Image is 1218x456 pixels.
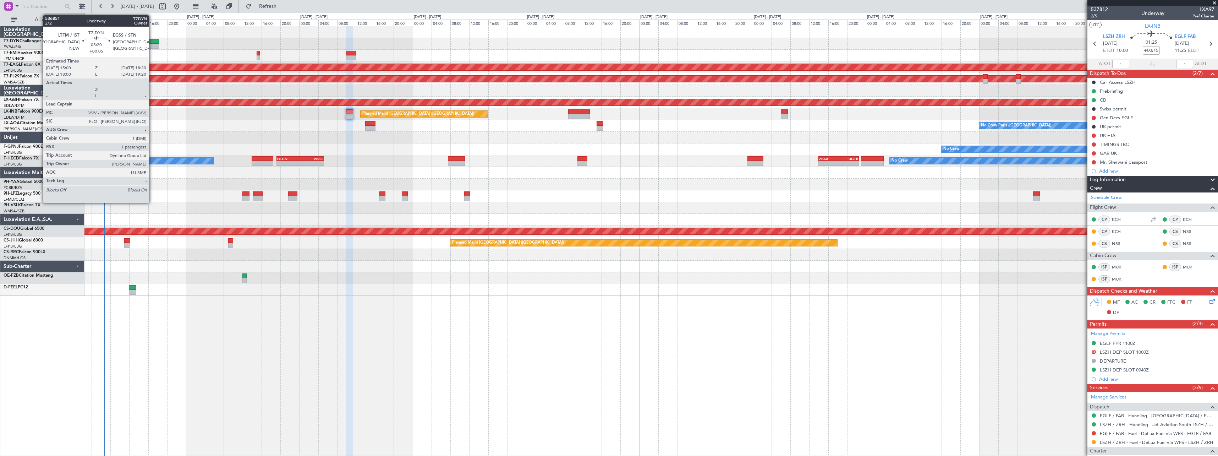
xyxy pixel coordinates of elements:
div: 16:00 [488,20,507,26]
div: 16:00 [942,20,960,26]
div: 00:00 [639,20,658,26]
div: 08:00 [110,20,129,26]
div: 20:00 [167,20,186,26]
button: UTC [1089,22,1102,28]
div: TIMINGS TBC [1100,141,1129,147]
a: OE-FZBCitation Mustang [4,273,53,278]
a: T7-PJ29Falcon 7X [4,74,39,78]
div: UGTB [839,157,858,161]
a: MUK [1183,264,1199,270]
div: - [277,161,300,165]
span: ATOT [1099,60,1110,67]
div: [DATE] - [DATE] [867,14,894,20]
div: 00:00 [186,20,205,26]
a: D-FEELPC12 [4,285,28,289]
a: LFPB/LBG [4,150,22,155]
div: 08:00 [904,20,923,26]
div: UK ETA [1100,132,1115,139]
span: ELDT [1188,47,1199,54]
span: ALDT [1195,60,1207,67]
a: LFMD/CEQ [4,197,24,202]
div: 20:00 [847,20,866,26]
span: D-FEEL [4,285,18,289]
div: 12:00 [129,20,148,26]
a: EGLF / FAB - Fuel - DeLux Fuel via WFS - EGLF / FAB [1100,430,1211,436]
div: 08:00 [1017,20,1036,26]
span: Crew [1090,184,1102,192]
div: Prebriefing [1100,88,1123,94]
div: UK permit [1100,124,1121,130]
div: 00:00 [526,20,545,26]
div: ISP [1169,263,1181,271]
span: 9H-LPZ [4,191,18,196]
a: FCBB/BZV [4,185,22,190]
div: No Crew [943,144,960,154]
span: LX-INB [1145,22,1161,30]
div: 16:00 [262,20,280,26]
div: 04:00 [545,20,564,26]
a: KCH [1183,216,1199,223]
div: 20:00 [1074,20,1093,26]
span: CS-JHH [4,238,19,243]
span: LX-GBH [4,98,19,102]
div: EGLF PPR 1100Z [1100,340,1135,346]
span: T7-EAGL [4,63,21,67]
a: EGLF / FAB - Handling - [GEOGRAPHIC_DATA] / EGLF / FAB [1100,413,1214,419]
div: 00:00 [299,20,318,26]
a: 9H-YAAGlobal 5000 [4,180,44,184]
a: MUK [1112,276,1128,282]
a: LFPB/LBG [4,244,22,249]
span: Charter [1090,447,1107,455]
div: 16:00 [375,20,394,26]
span: EGLF FAB [1175,33,1196,40]
div: 16:00 [1055,20,1074,26]
div: Planned Maint [GEOGRAPHIC_DATA] ([GEOGRAPHIC_DATA]) [452,238,564,248]
span: FP [1187,299,1192,306]
a: LX-INBFalcon 900EX EASy II [4,109,60,114]
a: F-GPNJFalcon 900EX [4,145,46,149]
span: T7-PJ29 [4,74,20,78]
a: LX-AOACitation Mustang [4,121,54,125]
div: 08:00 [564,20,583,26]
a: NSS [1183,228,1199,235]
a: WMSA/SZB [4,80,24,85]
div: [DATE] - [DATE] [414,14,441,20]
span: (3/6) [1192,384,1203,391]
span: Dispatch Checks and Weather [1090,287,1157,295]
div: 04:00 [205,20,224,26]
input: Trip Number [22,1,62,12]
div: 00:00 [413,20,432,26]
a: F-HECDFalcon 7X [4,156,39,161]
div: CS [1169,240,1181,248]
div: 04:00 [318,20,337,26]
span: 10:00 [1116,47,1128,54]
button: All Aircraft [8,14,77,25]
div: 16:00 [602,20,620,26]
span: 9H-YAA [4,180,20,184]
span: T7-DYN [4,39,20,43]
div: ISP [1098,263,1110,271]
span: All Aircraft [18,17,75,22]
span: Refresh [253,4,283,9]
div: ZBAA [819,157,839,161]
a: CS-DOUGlobal 6500 [4,227,44,231]
a: CS-JHHGlobal 6000 [4,238,43,243]
span: OE-FZB [4,273,19,278]
span: F-HECD [4,156,19,161]
div: 12:00 [243,20,262,26]
div: [DATE] - [DATE] [86,14,113,20]
span: Services [1090,384,1108,392]
span: CS-RRC [4,250,19,254]
a: EDLW/DTM [4,115,24,120]
div: 20:00 [960,20,979,26]
a: WMSA/SZB [4,208,24,214]
span: Dispatch [1090,403,1109,411]
span: Flight Crew [1090,203,1116,212]
a: 9H-VSLKFalcon 7X [4,203,40,207]
span: 537812 [1091,6,1108,13]
a: NSS [1183,240,1199,247]
div: GAR UK [1100,150,1117,156]
span: 01:25 [1146,39,1157,46]
div: CS [1098,240,1110,248]
div: - [300,161,323,165]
